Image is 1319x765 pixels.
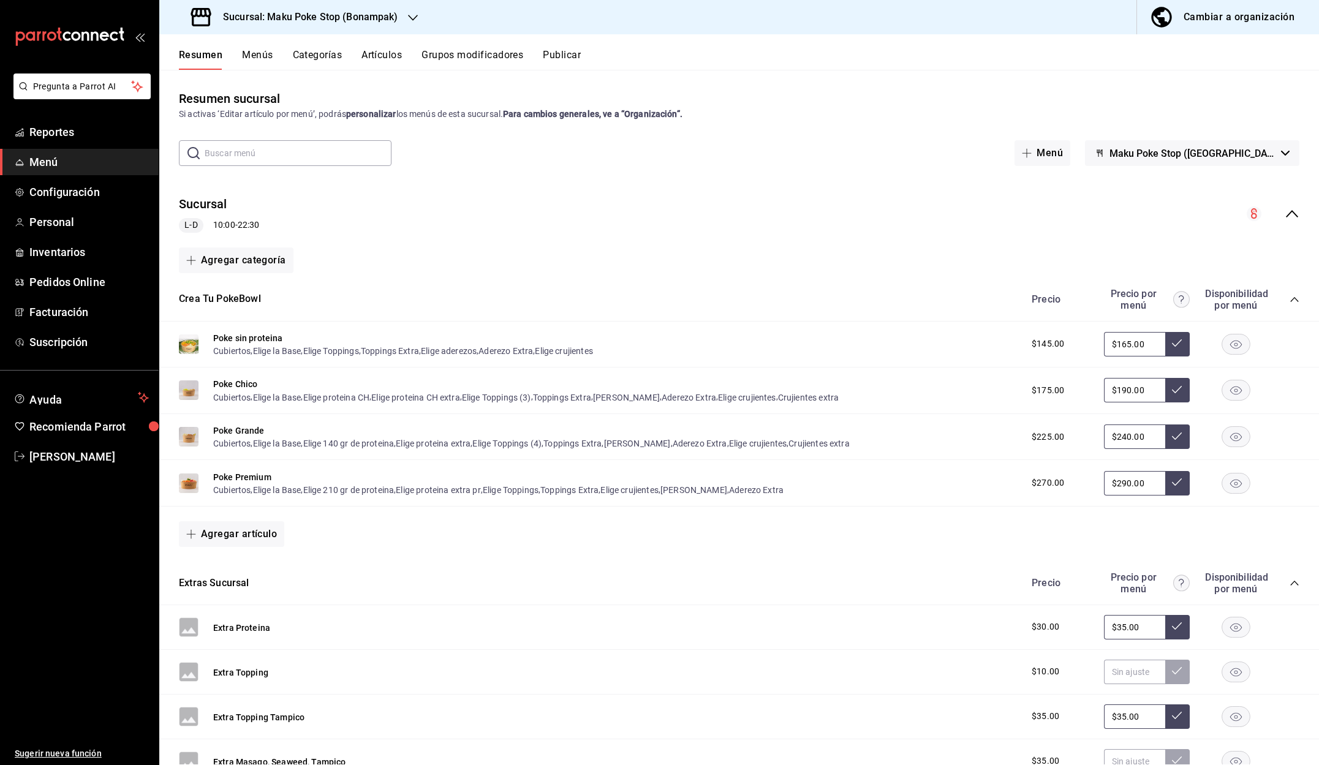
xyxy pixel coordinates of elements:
button: [PERSON_NAME] [593,391,660,404]
button: Aderezo Extra [673,437,727,450]
button: open_drawer_menu [135,32,145,42]
div: Resumen sucursal [179,89,280,108]
span: $10.00 [1032,665,1059,678]
button: Aderezo Extra [662,391,716,404]
button: Aderezo Extra [478,345,533,357]
input: Sin ajuste [1104,471,1165,496]
button: Agregar artículo [179,521,284,547]
button: Menú [1015,140,1070,166]
button: Artículos [361,49,402,70]
span: Ayuda [29,390,133,405]
div: , , , , , , [213,344,593,357]
button: Menús [242,49,273,70]
button: Maku Poke Stop ([GEOGRAPHIC_DATA]) [1085,140,1299,166]
button: Toppings Extra [361,345,419,357]
input: Sin ajuste [1104,660,1165,684]
span: $175.00 [1032,384,1064,397]
button: Elige aderezos [421,345,477,357]
button: Elige Toppings (4) [472,437,542,450]
button: Cubiertos [213,345,251,357]
img: Preview [179,380,198,400]
button: Publicar [543,49,581,70]
button: Aderezo Extra [729,484,784,496]
button: Resumen [179,49,222,70]
button: Elige Toppings [483,484,539,496]
button: Elige proteina extra pr [396,484,480,496]
a: Pregunta a Parrot AI [9,89,151,102]
span: [PERSON_NAME] [29,448,149,465]
img: Preview [179,427,198,447]
button: Elige la Base [253,391,301,404]
button: Extra Topping [213,666,268,679]
span: Facturación [29,304,149,320]
img: Preview [179,473,198,493]
input: Buscar menú [205,141,391,165]
button: Elige proteina CH [303,391,370,404]
button: Crea Tu PokeBowl [179,292,261,306]
div: navigation tabs [179,49,1319,70]
span: Personal [29,214,149,230]
button: Elige crujientes [535,345,592,357]
input: Sin ajuste [1104,704,1165,729]
button: Agregar categoría [179,247,293,273]
button: Cubiertos [213,484,251,496]
button: Pregunta a Parrot AI [13,73,151,99]
h3: Sucursal: Maku Poke Stop (Bonampak) [213,10,398,24]
button: Toppings Extra [533,391,591,404]
span: $145.00 [1032,337,1064,350]
div: Cambiar a organización [1184,9,1294,26]
span: Pedidos Online [29,274,149,290]
input: Sin ajuste [1104,332,1165,356]
button: Cubiertos [213,391,251,404]
span: $35.00 [1032,710,1059,723]
button: collapse-category-row [1290,578,1299,588]
span: Configuración [29,184,149,200]
button: Grupos modificadores [421,49,523,70]
span: $225.00 [1032,431,1064,443]
img: Preview [179,334,198,354]
button: Poke Grande [213,424,265,437]
button: Poke Premium [213,471,271,483]
button: Poke Chico [213,378,258,390]
div: , , , , , , , , [213,483,784,496]
div: Disponibilidad por menú [1205,571,1266,595]
button: Elige 140 gr de proteina [303,437,395,450]
button: Poke sin proteina [213,332,283,344]
button: Categorías [293,49,342,70]
button: Elige crujientes [600,484,658,496]
button: Elige la Base [253,437,301,450]
button: Cubiertos [213,437,251,450]
button: Extra Topping Tampico [213,711,304,723]
div: collapse-menu-row [159,186,1319,243]
span: Recomienda Parrot [29,418,149,435]
span: Sugerir nueva función [15,747,149,760]
button: collapse-category-row [1290,295,1299,304]
button: Elige crujientes [718,391,776,404]
button: [PERSON_NAME] [604,437,671,450]
span: Reportes [29,124,149,140]
input: Sin ajuste [1104,615,1165,639]
button: Toppings Extra [540,484,599,496]
span: Suscripción [29,334,149,350]
span: Maku Poke Stop ([GEOGRAPHIC_DATA]) [1109,148,1276,159]
div: Precio [1019,577,1098,589]
div: 10:00 - 22:30 [179,218,259,233]
input: Sin ajuste [1104,378,1165,402]
button: Toppings Extra [543,437,602,450]
button: Elige la Base [253,345,301,357]
span: $270.00 [1032,477,1064,489]
div: , , , , , , , , , [213,437,850,450]
span: L-D [180,219,202,232]
span: Pregunta a Parrot AI [33,80,132,93]
div: Precio por menú [1104,571,1190,595]
span: Menú [29,154,149,170]
strong: Para cambios generales, ve a “Organización”. [503,109,682,119]
div: Precio [1019,293,1098,305]
div: , , , , , , , , , [213,390,839,403]
button: Elige crujientes [729,437,787,450]
span: Inventarios [29,244,149,260]
button: Elige Toppings (3) [462,391,531,404]
button: Elige proteina extra [396,437,471,450]
button: Elige proteina CH extra [371,391,459,404]
button: [PERSON_NAME] [660,484,727,496]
